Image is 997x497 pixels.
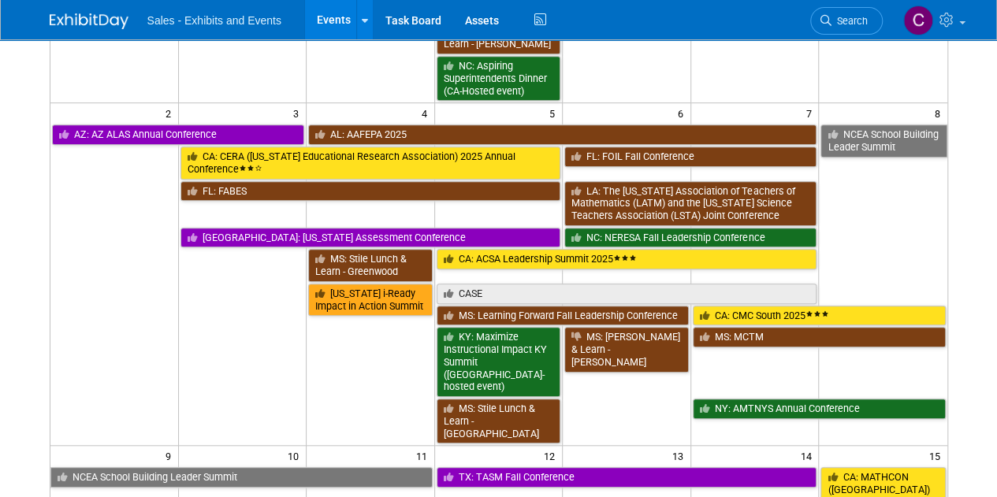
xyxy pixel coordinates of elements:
[180,181,561,202] a: FL: FABES
[437,249,817,269] a: CA: ACSA Leadership Summit 2025
[933,103,947,123] span: 8
[164,446,178,465] span: 9
[420,103,434,123] span: 4
[437,399,561,443] a: MS: Stile Lunch & Learn - [GEOGRAPHIC_DATA]
[437,467,817,488] a: TX: TASM Fall Conference
[671,446,690,465] span: 13
[180,228,561,248] a: [GEOGRAPHIC_DATA]: [US_STATE] Assessment Conference
[903,6,933,35] img: Christine Lurz
[804,103,818,123] span: 7
[286,446,306,465] span: 10
[147,14,281,27] span: Sales - Exhibits and Events
[308,284,433,316] a: [US_STATE] i-Ready Impact in Action Summit
[564,228,817,248] a: NC: NERESA Fall Leadership Conference
[810,7,883,35] a: Search
[693,306,946,326] a: CA: CMC South 2025
[437,327,561,397] a: KY: Maximize Instructional Impact KY Summit ([GEOGRAPHIC_DATA]-hosted event)
[676,103,690,123] span: 6
[437,284,817,304] a: CASE
[437,56,561,101] a: NC: Aspiring Superintendents Dinner (CA-Hosted event)
[798,446,818,465] span: 14
[308,249,433,281] a: MS: Stile Lunch & Learn - Greenwood
[564,147,817,167] a: FL: FOIL Fall Conference
[693,327,946,347] a: MS: MCTM
[548,103,562,123] span: 5
[50,13,128,29] img: ExhibitDay
[831,15,868,27] span: Search
[564,181,817,226] a: LA: The [US_STATE] Association of Teachers of Mathematics (LATM) and the [US_STATE] Science Teach...
[415,446,434,465] span: 11
[164,103,178,123] span: 2
[52,124,305,145] a: AZ: AZ ALAS Annual Conference
[693,399,946,419] a: NY: AMTNYS Annual Conference
[292,103,306,123] span: 3
[437,306,689,326] a: MS: Learning Forward Fall Leadership Conference
[50,467,433,488] a: NCEA School Building Leader Summit
[542,446,562,465] span: 12
[308,124,817,145] a: AL: AAFEPA 2025
[928,446,947,465] span: 15
[564,327,689,372] a: MS: [PERSON_NAME] & Learn - [PERSON_NAME]
[180,147,561,179] a: CA: CERA ([US_STATE] Educational Research Association) 2025 Annual Conference
[820,124,947,157] a: NCEA School Building Leader Summit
